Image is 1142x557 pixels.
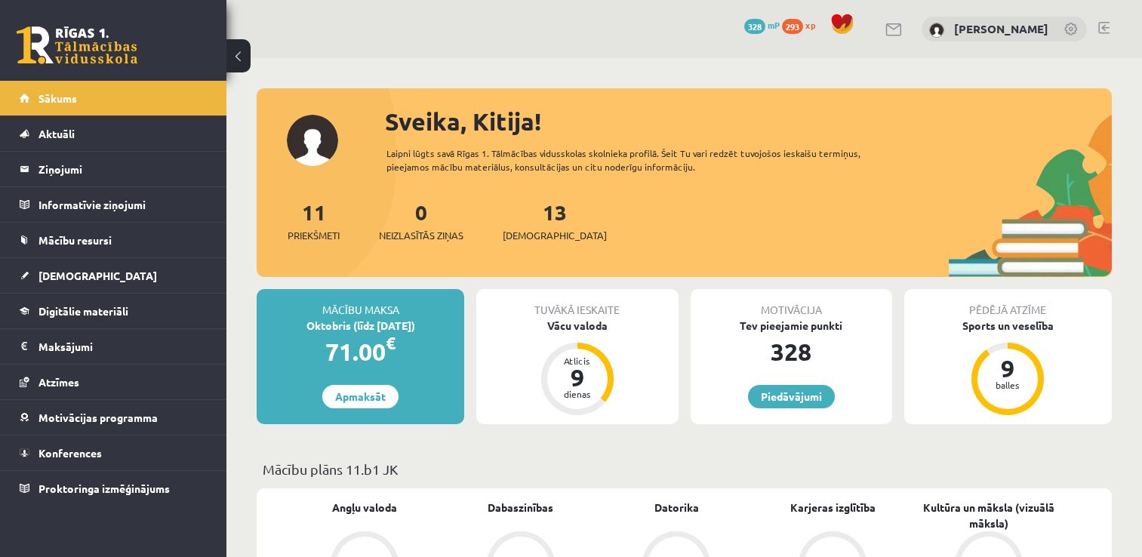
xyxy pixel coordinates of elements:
a: Motivācijas programma [20,400,208,435]
a: 0Neizlasītās ziņas [379,198,463,243]
div: Mācību maksa [257,289,464,318]
span: Digitālie materiāli [38,304,128,318]
a: Digitālie materiāli [20,294,208,328]
div: Sports un veselība [904,318,1112,334]
span: Proktoringa izmēģinājums [38,482,170,495]
a: Mācību resursi [20,223,208,257]
div: Tev pieejamie punkti [691,318,892,334]
a: Informatīvie ziņojumi [20,187,208,222]
span: Mācību resursi [38,233,112,247]
a: Karjeras izglītība [790,500,876,515]
span: Sākums [38,91,77,105]
a: Aktuāli [20,116,208,151]
img: Kitija Borkovska [929,23,944,38]
span: Priekšmeti [288,228,340,243]
div: Oktobris (līdz [DATE]) [257,318,464,334]
a: Dabaszinības [488,500,553,515]
a: Konferences [20,435,208,470]
div: balles [985,380,1030,389]
a: Atzīmes [20,365,208,399]
div: 328 [691,334,892,370]
a: Rīgas 1. Tālmācības vidusskola [17,26,137,64]
a: Proktoringa izmēģinājums [20,471,208,506]
div: Motivācija [691,289,892,318]
a: 293 xp [782,19,823,31]
span: Aktuāli [38,127,75,140]
a: Ziņojumi [20,152,208,186]
div: 71.00 [257,334,464,370]
a: 13[DEMOGRAPHIC_DATA] [503,198,607,243]
div: 9 [555,365,600,389]
div: Pēdējā atzīme [904,289,1112,318]
span: mP [768,19,780,31]
a: Maksājumi [20,329,208,364]
a: [PERSON_NAME] [954,21,1048,36]
div: Laipni lūgts savā Rīgas 1. Tālmācības vidusskolas skolnieka profilā. Šeit Tu vari redzēt tuvojošo... [386,146,900,174]
a: [DEMOGRAPHIC_DATA] [20,258,208,293]
a: Sākums [20,81,208,115]
p: Mācību plāns 11.b1 JK [263,459,1106,479]
a: Angļu valoda [332,500,397,515]
div: Vācu valoda [476,318,678,334]
div: Tuvākā ieskaite [476,289,678,318]
span: xp [805,19,815,31]
a: Piedāvājumi [748,385,835,408]
div: 9 [985,356,1030,380]
span: Atzīmes [38,375,79,389]
a: Vācu valoda Atlicis 9 dienas [476,318,678,417]
a: Kultūra un māksla (vizuālā māksla) [910,500,1067,531]
legend: Ziņojumi [38,152,208,186]
span: [DEMOGRAPHIC_DATA] [38,269,157,282]
span: Konferences [38,446,102,460]
a: Sports un veselība 9 balles [904,318,1112,417]
div: Atlicis [555,356,600,365]
div: dienas [555,389,600,399]
span: € [386,332,396,354]
legend: Maksājumi [38,329,208,364]
a: Datorika [654,500,699,515]
span: [DEMOGRAPHIC_DATA] [503,228,607,243]
a: 328 mP [744,19,780,31]
div: Sveika, Kitija! [385,103,1112,140]
a: 11Priekšmeti [288,198,340,243]
legend: Informatīvie ziņojumi [38,187,208,222]
span: Neizlasītās ziņas [379,228,463,243]
span: 328 [744,19,765,34]
span: Motivācijas programma [38,411,158,424]
a: Apmaksāt [322,385,399,408]
span: 293 [782,19,803,34]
